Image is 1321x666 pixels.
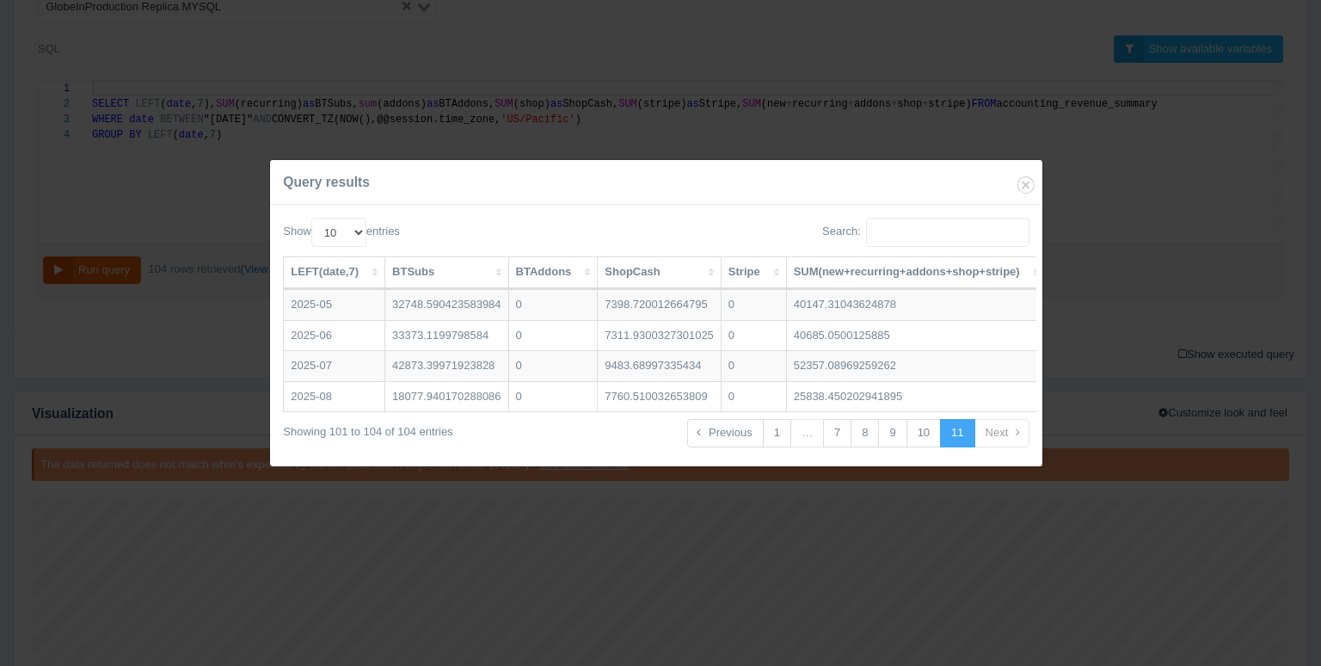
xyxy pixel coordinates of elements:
[284,350,385,381] td: 2025-07
[385,257,509,289] th: BTSubs: activate to sort column ascending
[284,289,385,320] td: 2025-05
[787,289,1046,320] td: 40147.31043624878
[722,320,787,351] td: 0
[722,289,787,320] td: 0
[509,381,599,412] td: 0
[509,289,599,320] td: 0
[763,419,791,447] a: 1
[509,320,599,351] td: 0
[787,257,1046,289] th: SUM(new+recurring+addons+shop+stripe): activate to sort column ascending
[722,381,787,412] td: 0
[822,218,1029,247] label: Search:
[787,320,1046,351] td: 40685.0500125885
[823,419,851,447] a: 7
[866,218,1029,247] input: Search:
[790,419,824,447] a: …
[598,350,722,381] td: 9483.68997335434
[283,173,1029,192] h3: Query results
[385,350,509,381] td: 42873.39971923828
[284,320,385,351] td: 2025-06
[687,419,764,447] a: Previous
[385,381,509,412] td: 18077.940170288086
[722,350,787,381] td: 0
[284,381,385,412] td: 2025-08
[940,419,974,447] a: 11
[311,218,366,247] select: Showentries
[598,381,722,412] td: 7760.510032653809
[598,257,722,289] th: ShopCash: activate to sort column ascending
[974,419,1030,447] a: Next
[385,289,509,320] td: 32748.590423583984
[283,218,400,247] label: Show entries
[878,419,906,447] a: 9
[283,417,586,441] div: Showing 101 to 104 of 104 entries
[906,419,941,447] a: 10
[787,381,1046,412] td: 25838.450202941895
[509,257,599,289] th: BTAddons: activate to sort column ascending
[385,320,509,351] td: 33373.1199798584
[598,289,722,320] td: 7398.720012664795
[284,257,385,289] th: LEFT(date,7): activate to sort column ascending
[509,350,599,381] td: 0
[787,350,1046,381] td: 52357.08969259262
[851,419,879,447] a: 8
[598,320,722,351] td: 7311.9300327301025
[722,257,787,289] th: Stripe: activate to sort column ascending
